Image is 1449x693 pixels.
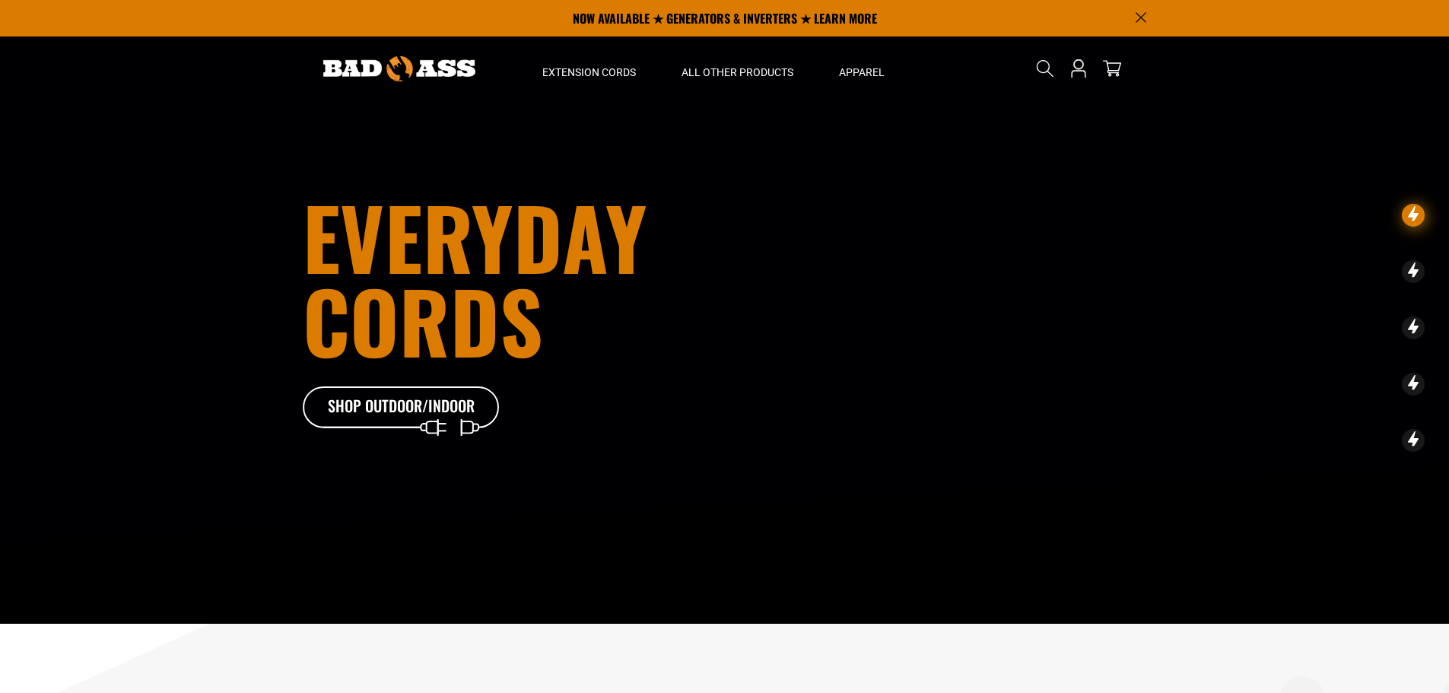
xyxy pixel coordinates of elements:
summary: Apparel [816,37,907,100]
summary: All Other Products [659,37,816,100]
summary: Search [1033,56,1057,81]
h1: Everyday cords [303,195,809,362]
span: All Other Products [682,65,793,79]
a: Shop Outdoor/Indoor [303,386,500,429]
img: Bad Ass Extension Cords [323,56,475,81]
span: Extension Cords [542,65,636,79]
span: Apparel [839,65,885,79]
summary: Extension Cords [520,37,659,100]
